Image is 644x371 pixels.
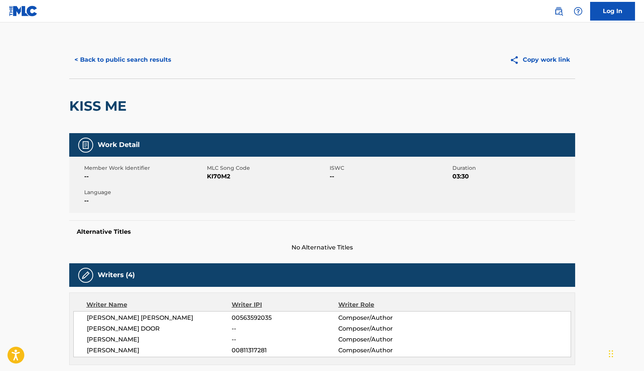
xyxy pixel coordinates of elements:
[84,188,205,196] span: Language
[98,271,135,279] h5: Writers (4)
[9,6,38,16] img: MLC Logo
[232,324,338,333] span: --
[207,164,328,172] span: MLC Song Code
[84,196,205,205] span: --
[452,172,573,181] span: 03:30
[554,7,563,16] img: search
[551,4,566,19] a: Public Search
[87,346,232,355] span: [PERSON_NAME]
[84,172,205,181] span: --
[607,335,644,371] iframe: Chat Widget
[84,164,205,172] span: Member Work Identifier
[98,141,140,149] h5: Work Detail
[232,300,338,309] div: Writer IPI
[207,172,328,181] span: KI70M2
[338,335,435,344] span: Composer/Author
[510,55,523,65] img: Copy work link
[609,343,613,365] div: Ziehen
[87,324,232,333] span: [PERSON_NAME] DOOR
[607,335,644,371] div: Chat-Widget
[590,2,635,21] a: Log In
[77,228,568,236] h5: Alternative Titles
[232,346,338,355] span: 00811317281
[87,335,232,344] span: [PERSON_NAME]
[69,50,177,69] button: < Back to public search results
[504,50,575,69] button: Copy work link
[232,335,338,344] span: --
[338,313,435,322] span: Composer/Author
[330,172,451,181] span: --
[81,271,90,280] img: Writers
[338,300,435,309] div: Writer Role
[338,346,435,355] span: Composer/Author
[81,141,90,150] img: Work Detail
[232,313,338,322] span: 00563592035
[87,313,232,322] span: [PERSON_NAME] [PERSON_NAME]
[86,300,232,309] div: Writer Name
[69,243,575,252] span: No Alternative Titles
[338,324,435,333] span: Composer/Author
[574,7,583,16] img: help
[571,4,586,19] div: Help
[452,164,573,172] span: Duration
[69,98,130,114] h2: KISS ME
[330,164,451,172] span: ISWC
